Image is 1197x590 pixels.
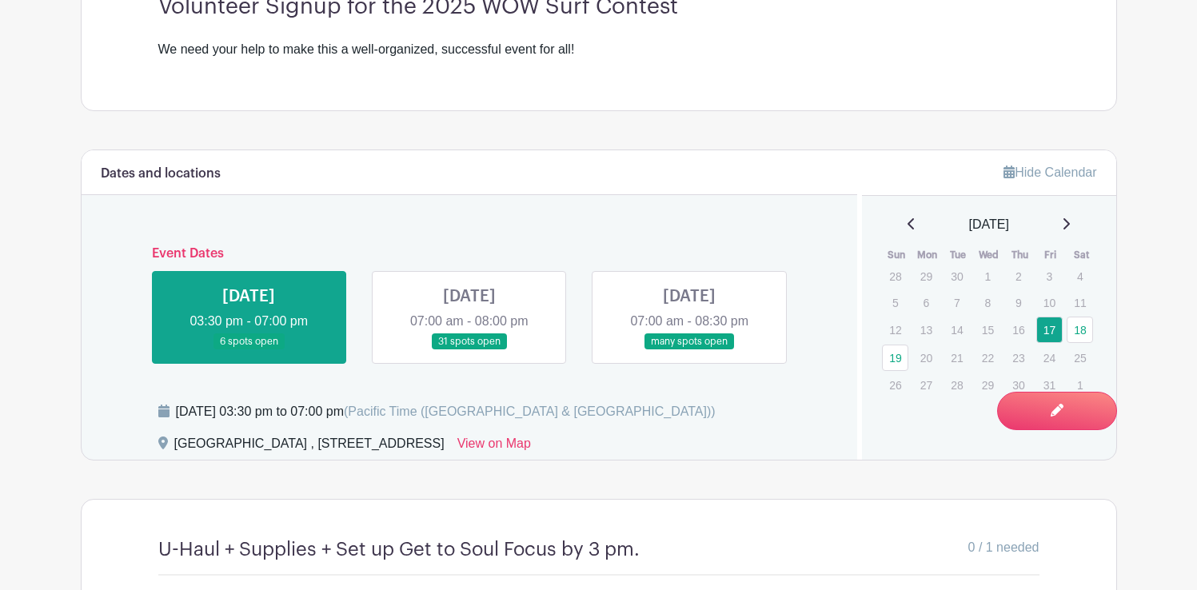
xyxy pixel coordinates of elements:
p: 15 [975,317,1001,342]
p: 13 [913,317,940,342]
p: 1 [975,264,1001,289]
div: [GEOGRAPHIC_DATA] , [STREET_ADDRESS] [174,434,445,460]
div: [DATE] 03:30 pm to 07:00 pm [176,402,716,421]
a: 17 [1036,317,1063,343]
p: 9 [1005,290,1031,315]
p: 25 [1067,345,1093,370]
th: Tue [943,247,974,263]
th: Sun [881,247,912,263]
p: 28 [882,264,908,289]
p: 31 [1036,373,1063,397]
p: 14 [944,317,970,342]
p: 2 [1005,264,1031,289]
p: 11 [1067,290,1093,315]
p: 21 [944,345,970,370]
p: 27 [913,373,940,397]
div: We need your help to make this a well-organized, successful event for all! [158,40,1039,59]
p: 1 [1067,373,1093,397]
span: [DATE] [969,215,1009,234]
p: 28 [944,373,970,397]
p: 3 [1036,264,1063,289]
p: 29 [975,373,1001,397]
p: 30 [944,264,970,289]
p: 30 [1005,373,1031,397]
th: Sat [1066,247,1097,263]
a: 18 [1067,317,1093,343]
h6: Dates and locations [101,166,221,181]
p: 6 [913,290,940,315]
a: View on Map [457,434,531,460]
th: Mon [912,247,944,263]
th: Fri [1035,247,1067,263]
h4: U-Haul + Supplies + Set up Get to Soul Focus by 3 pm. [158,538,640,561]
p: 24 [1036,345,1063,370]
p: 5 [882,290,908,315]
p: 10 [1036,290,1063,315]
p: 7 [944,290,970,315]
p: 8 [975,290,1001,315]
a: 19 [882,345,908,371]
h6: Event Dates [139,246,800,261]
span: 0 / 1 needed [968,538,1039,557]
p: 20 [913,345,940,370]
th: Wed [974,247,1005,263]
span: (Pacific Time ([GEOGRAPHIC_DATA] & [GEOGRAPHIC_DATA])) [344,405,716,418]
a: Hide Calendar [1003,165,1096,179]
p: 16 [1005,317,1031,342]
p: 22 [975,345,1001,370]
p: 12 [882,317,908,342]
p: 29 [913,264,940,289]
th: Thu [1004,247,1035,263]
p: 23 [1005,345,1031,370]
p: 26 [882,373,908,397]
p: 4 [1067,264,1093,289]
